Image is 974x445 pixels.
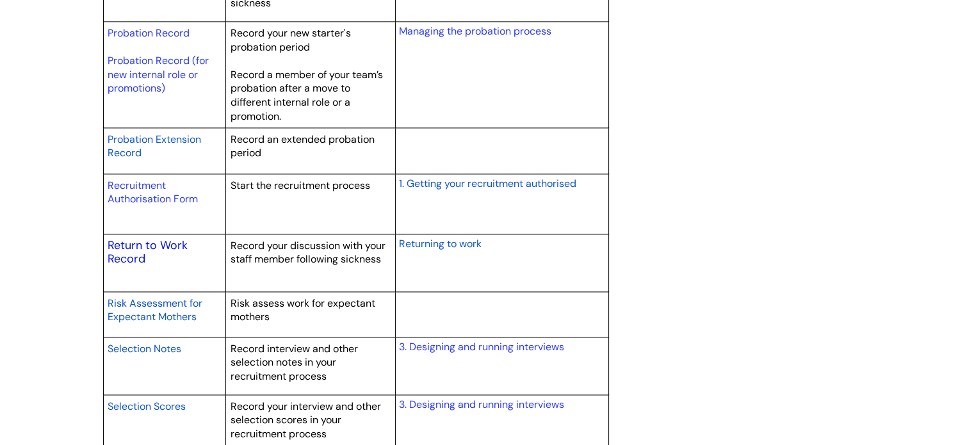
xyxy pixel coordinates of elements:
a: 3. Designing and running interviews [398,340,564,353]
span: Record your discussion with your staff member following sickness [231,239,386,266]
span: Record interview and other selection notes in your recruitment process [231,342,358,383]
span: Returning to work [398,237,481,250]
span: Start the recruitment process [231,179,370,192]
span: Record your new starter's probation period [231,26,351,54]
a: Return to Work Record [108,238,188,267]
a: Probation Record (for new internal role or promotions) [108,54,209,95]
a: 3. Designing and running interviews [398,398,564,411]
a: Selection Scores [108,398,186,414]
span: Risk Assessment for Expectant Mothers [108,296,202,324]
span: Risk assess work for expectant mothers [231,296,375,324]
a: Returning to work [398,236,481,251]
span: Record a member of your team’s probation after a move to different internal role or a promotion. [231,68,383,123]
a: Selection Notes [108,341,181,356]
span: Probation Extension Record [108,133,201,160]
a: Probation Record [108,26,190,40]
a: Risk Assessment for Expectant Mothers [108,295,202,325]
span: Selection Notes [108,342,181,355]
a: 1. Getting your recruitment authorised [398,175,576,191]
a: Managing the probation process [398,24,551,38]
span: Selection Scores [108,400,186,413]
span: Record an extended probation period [231,133,375,160]
span: Record your interview and other selection scores in your recruitment process [231,400,381,441]
a: Recruitment Authorisation Form [108,179,198,206]
span: 1. Getting your recruitment authorised [398,177,576,190]
a: Probation Extension Record [108,131,201,161]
